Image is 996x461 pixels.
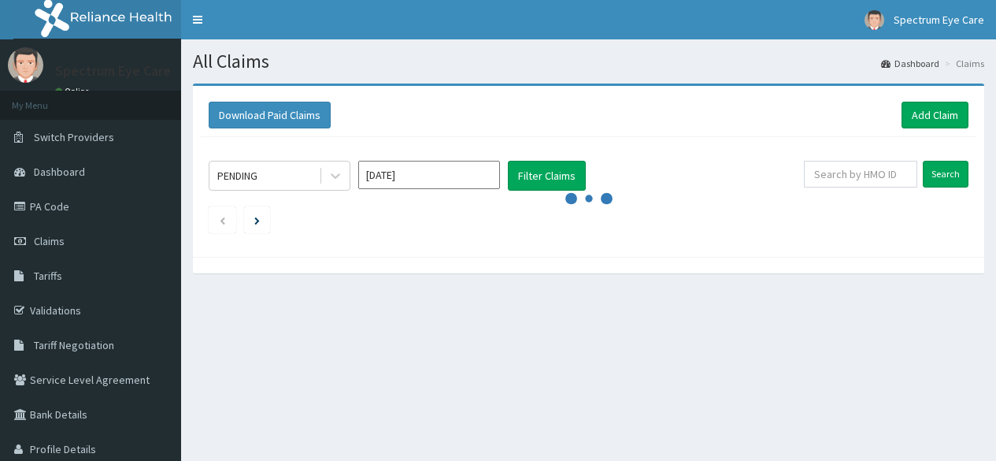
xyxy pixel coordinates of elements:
span: Tariffs [34,269,62,283]
li: Claims [941,57,984,70]
a: Add Claim [902,102,968,128]
a: Dashboard [881,57,939,70]
button: Download Paid Claims [209,102,331,128]
span: Spectrum Eye Care [894,13,984,27]
input: Search by HMO ID [804,161,917,188]
img: User Image [8,47,43,83]
h1: All Claims [193,51,984,72]
span: Switch Providers [34,130,114,144]
input: Search [923,161,968,188]
a: Previous page [219,213,226,227]
a: Online [55,86,93,97]
span: Claims [34,234,65,248]
span: Dashboard [34,165,85,179]
img: User Image [865,10,884,30]
input: Select Month and Year [358,161,500,189]
button: Filter Claims [508,161,586,191]
p: Spectrum Eye Care [55,64,171,78]
svg: audio-loading [565,175,613,222]
a: Next page [254,213,260,227]
div: PENDING [217,168,257,184]
span: Tariff Negotiation [34,338,114,352]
